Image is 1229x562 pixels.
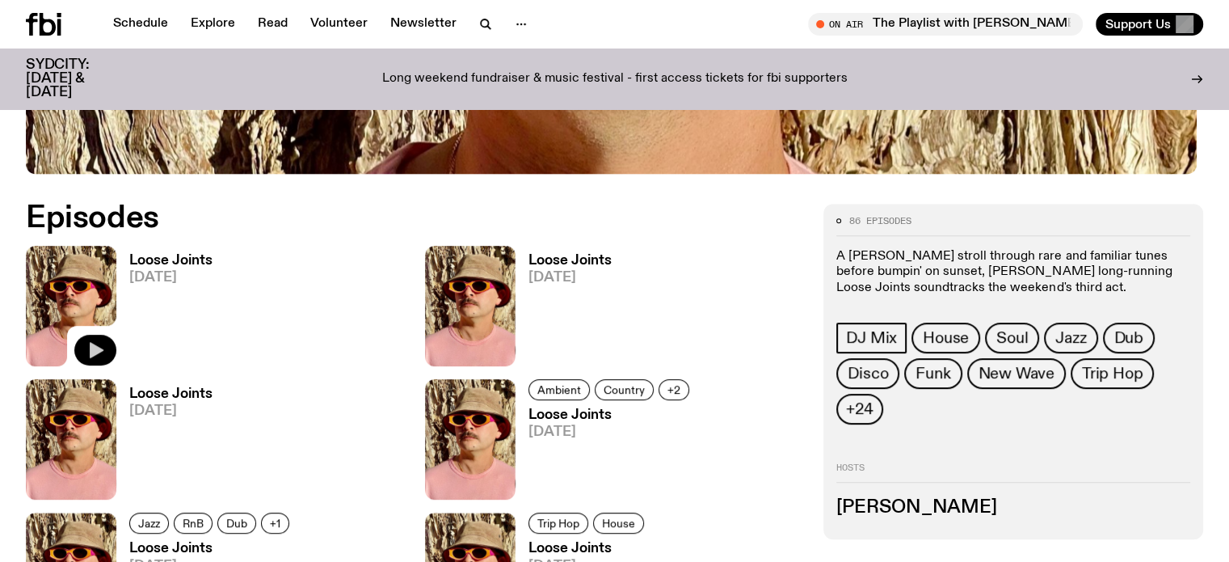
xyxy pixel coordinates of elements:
[516,254,612,366] a: Loose Joints[DATE]
[528,542,649,556] h3: Loose Joints
[836,394,882,425] button: +24
[537,518,579,530] span: Trip Hop
[667,383,680,395] span: +2
[248,13,297,36] a: Read
[915,365,950,382] span: Funk
[1071,358,1154,389] a: Trip Hop
[1082,365,1143,382] span: Trip Hop
[183,518,204,530] span: RnB
[26,246,116,366] img: Tyson stands in front of a paperbark tree wearing orange sunglasses, a suede bucket hat and a pin...
[528,379,590,400] a: Ambient
[1096,13,1203,36] button: Support Us
[602,518,635,530] span: House
[904,358,962,389] a: Funk
[103,13,178,36] a: Schedule
[26,379,116,500] img: Tyson stands in front of a paperbark tree wearing orange sunglasses, a suede bucket hat and a pin...
[528,408,694,422] h3: Loose Joints
[129,404,213,418] span: [DATE]
[381,13,466,36] a: Newsletter
[129,254,213,268] h3: Loose Joints
[129,271,213,285] span: [DATE]
[537,383,581,395] span: Ambient
[174,513,213,534] a: RnB
[911,323,980,353] a: House
[138,518,160,530] span: Jazz
[1103,323,1155,353] a: Dub
[923,329,969,347] span: House
[836,358,899,389] a: Disco
[967,358,1066,389] a: New Wave
[1044,323,1097,353] a: Jazz
[116,387,213,500] a: Loose Joints[DATE]
[181,13,245,36] a: Explore
[593,513,644,534] a: House
[849,217,911,226] span: 86 episodes
[425,246,516,366] img: Tyson stands in front of a paperbark tree wearing orange sunglasses, a suede bucket hat and a pin...
[846,400,873,418] span: +24
[116,254,213,366] a: Loose Joints[DATE]
[129,387,213,401] h3: Loose Joints
[1114,329,1143,347] span: Dub
[528,513,588,534] a: Trip Hop
[382,72,848,87] p: Long weekend fundraiser & music festival - first access tickets for fbi supporters
[516,408,694,500] a: Loose Joints[DATE]
[217,513,256,534] a: Dub
[528,271,612,285] span: [DATE]
[528,425,694,439] span: [DATE]
[846,329,897,347] span: DJ Mix
[604,383,645,395] span: Country
[425,379,516,500] img: Tyson stands in front of a paperbark tree wearing orange sunglasses, a suede bucket hat and a pin...
[996,329,1028,347] span: Soul
[848,365,888,382] span: Disco
[261,513,289,534] button: +1
[985,323,1039,353] a: Soul
[129,542,294,556] h3: Loose Joints
[1105,17,1171,32] span: Support Us
[226,518,247,530] span: Dub
[595,379,654,400] a: Country
[979,365,1054,382] span: New Wave
[26,204,804,233] h2: Episodes
[301,13,377,36] a: Volunteer
[26,58,129,99] h3: SYDCITY: [DATE] & [DATE]
[1055,329,1086,347] span: Jazz
[836,249,1190,296] p: A [PERSON_NAME] stroll through rare and familiar tunes before bumpin' on sunset, [PERSON_NAME] lo...
[836,463,1190,483] h2: Hosts
[808,13,1083,36] button: On AirThe Playlist with [PERSON_NAME] / Pink Siifu Interview!!
[270,518,280,530] span: +1
[129,513,169,534] a: Jazz
[836,323,907,353] a: DJ Mix
[528,254,612,268] h3: Loose Joints
[659,379,689,400] button: +2
[836,499,1190,517] h3: [PERSON_NAME]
